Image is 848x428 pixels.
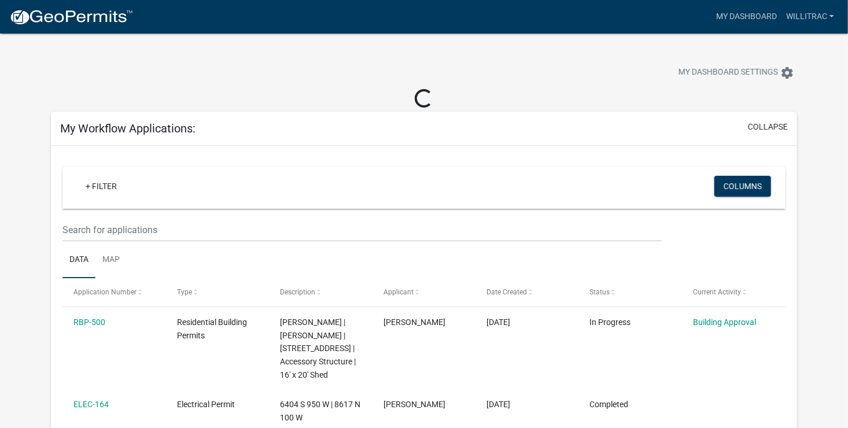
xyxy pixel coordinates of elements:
span: Description [280,288,315,296]
button: My Dashboard Settingssettings [669,61,803,84]
button: collapse [748,121,788,133]
span: Electrical Permit [177,400,235,409]
datatable-header-cell: Application Number [62,278,165,306]
span: 09/05/2025 [486,318,510,327]
a: + Filter [76,176,126,197]
datatable-header-cell: Description [269,278,372,306]
span: Residential Building Permits [177,318,247,340]
span: Current Activity [693,288,741,296]
datatable-header-cell: Applicant [373,278,475,306]
h5: My Workflow Applications: [60,121,196,135]
datatable-header-cell: Type [166,278,269,306]
span: My Dashboard Settings [679,66,778,80]
a: Willitrac [781,6,839,28]
input: Search for applications [62,218,662,242]
span: Status [590,288,610,296]
span: 05/27/2025 [486,400,510,409]
a: RBP-500 [73,318,105,327]
span: Applicant [384,288,414,296]
a: Map [95,242,127,279]
a: ELEC-164 [73,400,109,409]
datatable-header-cell: Status [578,278,681,306]
span: Application Number [73,288,137,296]
span: Type [177,288,192,296]
i: settings [780,66,794,80]
a: Data [62,242,95,279]
span: In Progress [590,318,631,327]
span: William Burdine | William Burdine | 8617 N 100 W Denver, IN 46926 | Accessory Structure | 16' x 2... [280,318,356,379]
datatable-header-cell: Current Activity [682,278,785,306]
span: William Burdine [384,318,445,327]
span: Date Created [486,288,527,296]
datatable-header-cell: Date Created [475,278,578,306]
span: William Burdine [384,400,445,409]
span: Completed [590,400,629,409]
a: Building Approval [693,318,756,327]
span: 6404 S 950 W | 8617 N 100 W [280,400,360,422]
button: Columns [714,176,771,197]
a: My Dashboard [711,6,781,28]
